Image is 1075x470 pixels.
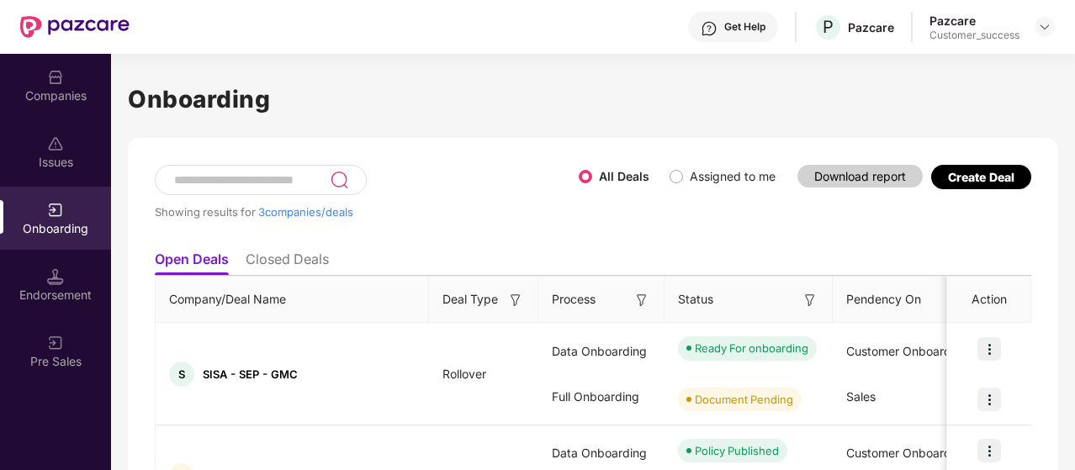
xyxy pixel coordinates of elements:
span: SISA - SEP - GMC [203,367,298,381]
label: Assigned to me [690,169,776,183]
img: icon [977,439,1001,462]
span: Process [552,290,596,309]
th: Action [947,277,1031,323]
label: All Deals [599,169,649,183]
button: Download report [797,165,923,187]
img: svg+xml;base64,PHN2ZyBpZD0iQ29tcGFuaWVzIiB4bWxucz0iaHR0cDovL3d3dy53My5vcmcvMjAwMC9zdmciIHdpZHRoPS... [47,69,64,86]
img: svg+xml;base64,PHN2ZyB3aWR0aD0iMTYiIGhlaWdodD0iMTYiIHZpZXdCb3g9IjAgMCAxNiAxNiIgZmlsbD0ibm9uZSIgeG... [507,292,524,309]
li: Open Deals [155,251,229,275]
div: Document Pending [695,391,793,408]
img: svg+xml;base64,PHN2ZyB3aWR0aD0iMjAiIGhlaWdodD0iMjAiIHZpZXdCb3g9IjAgMCAyMCAyMCIgZmlsbD0ibm9uZSIgeG... [47,335,64,351]
div: Ready For onboarding [695,340,808,356]
img: New Pazcare Logo [20,16,130,38]
span: Deal Type [442,290,498,309]
li: Closed Deals [246,251,329,275]
img: svg+xml;base64,PHN2ZyBpZD0iSXNzdWVzX2Rpc2FibGVkIiB4bWxucz0iaHR0cDovL3d3dy53My5vcmcvMjAwMC9zdmciIH... [47,135,64,152]
span: Pendency On [846,290,921,309]
span: 3 companies/deals [258,205,353,219]
div: Showing results for [155,205,579,219]
span: Customer Onboarding [846,446,968,460]
img: svg+xml;base64,PHN2ZyBpZD0iRHJvcGRvd24tMzJ4MzIiIHhtbG5zPSJodHRwOi8vd3d3LnczLm9yZy8yMDAwL3N2ZyIgd2... [1038,20,1051,34]
img: icon [977,337,1001,361]
span: Status [678,290,713,309]
div: Pazcare [929,13,1019,29]
div: Get Help [724,20,765,34]
span: Customer Onboarding [846,344,968,358]
img: svg+xml;base64,PHN2ZyBpZD0iSGVscC0zMngzMiIgeG1sbnM9Imh0dHA6Ly93d3cudzMub3JnLzIwMDAvc3ZnIiB3aWR0aD... [701,20,718,37]
span: Sales [846,389,876,404]
th: Company/Deal Name [156,277,429,323]
div: Full Onboarding [538,374,665,420]
img: svg+xml;base64,PHN2ZyB3aWR0aD0iMTQuNSIgaGVpZ2h0PSIxNC41IiB2aWV3Qm94PSIwIDAgMTYgMTYiIGZpbGw9Im5vbm... [47,268,64,285]
div: Policy Published [695,442,779,459]
img: svg+xml;base64,PHN2ZyB3aWR0aD0iMTYiIGhlaWdodD0iMTYiIHZpZXdCb3g9IjAgMCAxNiAxNiIgZmlsbD0ibm9uZSIgeG... [802,292,818,309]
div: S [169,362,194,387]
div: Create Deal [948,170,1014,184]
div: Customer_success [929,29,1019,42]
span: P [823,17,834,37]
img: icon [977,388,1001,411]
span: Rollover [429,367,500,381]
img: svg+xml;base64,PHN2ZyB3aWR0aD0iMjAiIGhlaWdodD0iMjAiIHZpZXdCb3g9IjAgMCAyMCAyMCIgZmlsbD0ibm9uZSIgeG... [47,202,64,219]
h1: Onboarding [128,81,1058,118]
div: Pazcare [848,19,894,35]
div: Data Onboarding [538,329,665,374]
img: svg+xml;base64,PHN2ZyB3aWR0aD0iMjQiIGhlaWdodD0iMjUiIHZpZXdCb3g9IjAgMCAyNCAyNSIgZmlsbD0ibm9uZSIgeG... [330,170,349,190]
img: svg+xml;base64,PHN2ZyB3aWR0aD0iMTYiIGhlaWdodD0iMTYiIHZpZXdCb3g9IjAgMCAxNiAxNiIgZmlsbD0ibm9uZSIgeG... [633,292,650,309]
